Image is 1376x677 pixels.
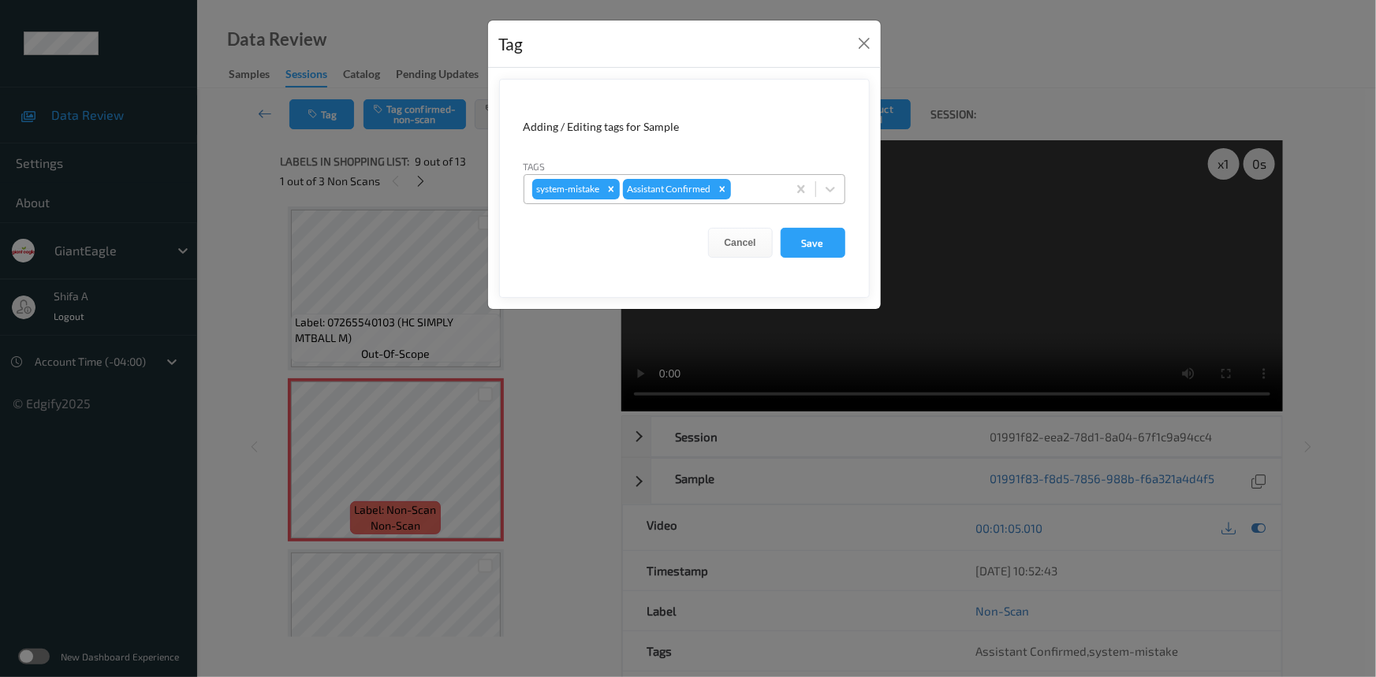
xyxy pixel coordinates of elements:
[499,32,524,57] div: Tag
[714,179,731,199] div: Remove Assistant Confirmed
[623,179,714,199] div: Assistant Confirmed
[708,228,773,258] button: Cancel
[781,228,845,258] button: Save
[524,119,845,135] div: Adding / Editing tags for Sample
[532,179,602,199] div: system-mistake
[524,159,546,173] label: Tags
[602,179,620,199] div: Remove system-mistake
[853,32,875,54] button: Close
